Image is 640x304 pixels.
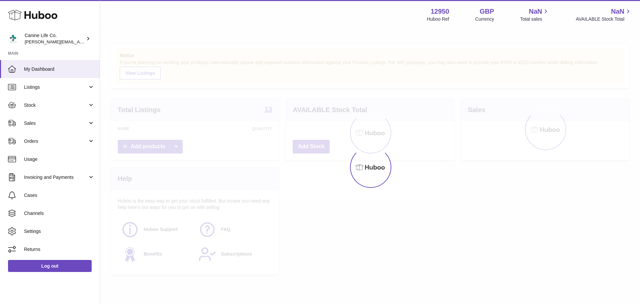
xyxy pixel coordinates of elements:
span: Invoicing and Payments [24,174,88,181]
span: Usage [24,156,95,163]
a: NaN Total sales [520,7,550,22]
div: Canine Life Co. [25,32,85,45]
img: kevin@clsgltd.co.uk [8,34,18,44]
a: Log out [8,260,92,272]
span: Settings [24,228,95,235]
a: NaN AVAILABLE Stock Total [576,7,632,22]
span: NaN [611,7,624,16]
strong: GBP [480,7,494,16]
div: Currency [475,16,494,22]
span: Total sales [520,16,550,22]
span: Listings [24,84,88,90]
span: Sales [24,120,88,126]
div: Huboo Ref [427,16,449,22]
span: My Dashboard [24,66,95,72]
span: Stock [24,102,88,108]
span: Channels [24,210,95,217]
span: Cases [24,192,95,199]
span: NaN [529,7,542,16]
span: AVAILABLE Stock Total [576,16,632,22]
span: Returns [24,246,95,253]
strong: 12950 [431,7,449,16]
span: [PERSON_NAME][EMAIL_ADDRESS][DOMAIN_NAME] [25,39,134,44]
span: Orders [24,138,88,144]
